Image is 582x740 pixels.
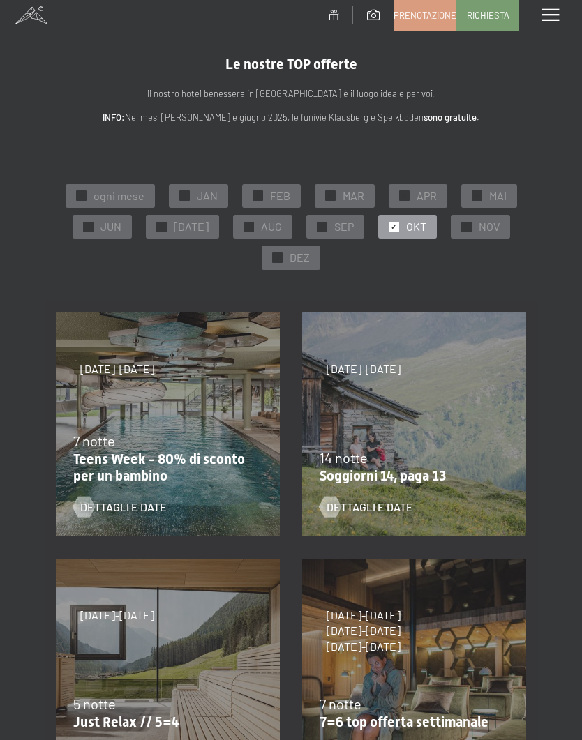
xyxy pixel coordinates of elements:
[290,250,310,265] span: DEZ
[197,188,218,204] span: JAN
[73,451,255,484] p: Teens Week - 80% di sconto per un bambino
[327,639,401,654] span: [DATE]-[DATE]
[103,112,125,123] strong: INFO:
[85,222,91,232] span: ✓
[73,499,167,515] a: Dettagli e Date
[327,361,401,377] span: [DATE]-[DATE]
[394,1,456,30] a: Prenotazione
[94,188,144,204] span: ogni mese
[479,219,500,234] span: NOV
[463,222,469,232] span: ✓
[56,110,526,125] p: Nei mesi [PERSON_NAME] e giugno 2025, le funivie Klausberg e Speikboden .
[73,713,255,730] p: Just Relax // 5=4
[255,191,260,201] span: ✓
[56,86,526,101] p: Il nostro hotel benessere in [GEOGRAPHIC_DATA] è il luogo ideale per voi.
[78,191,84,201] span: ✓
[320,449,368,466] span: 14 notte
[261,219,282,234] span: AUG
[394,9,456,22] span: Prenotazione
[343,188,364,204] span: MAR
[401,191,407,201] span: ✓
[73,432,115,449] span: 7 notte
[270,188,290,204] span: FEB
[391,222,396,232] span: ✓
[80,607,154,623] span: [DATE]-[DATE]
[424,112,477,123] strong: sono gratuite
[225,56,357,73] span: Le nostre TOP offerte
[489,188,507,204] span: MAI
[327,607,401,623] span: [DATE]-[DATE]
[457,1,518,30] a: Richiesta
[319,222,324,232] span: ✓
[275,253,281,263] span: ✓
[181,191,187,201] span: ✓
[417,188,437,204] span: APR
[327,191,333,201] span: ✓
[246,222,251,232] span: ✓
[320,467,502,484] p: Soggiorni 14, paga 13
[100,219,121,234] span: JUN
[320,499,413,515] a: Dettagli e Date
[467,9,509,22] span: Richiesta
[320,695,361,712] span: 7 notte
[474,191,479,201] span: ✓
[406,219,426,234] span: OKT
[80,499,167,515] span: Dettagli e Date
[334,219,354,234] span: SEP
[327,623,401,638] span: [DATE]-[DATE]
[327,499,413,515] span: Dettagli e Date
[158,222,164,232] span: ✓
[174,219,209,234] span: [DATE]
[80,361,154,377] span: [DATE]-[DATE]
[320,713,502,730] p: 7=6 top offerta settimanale
[73,695,116,712] span: 5 notte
